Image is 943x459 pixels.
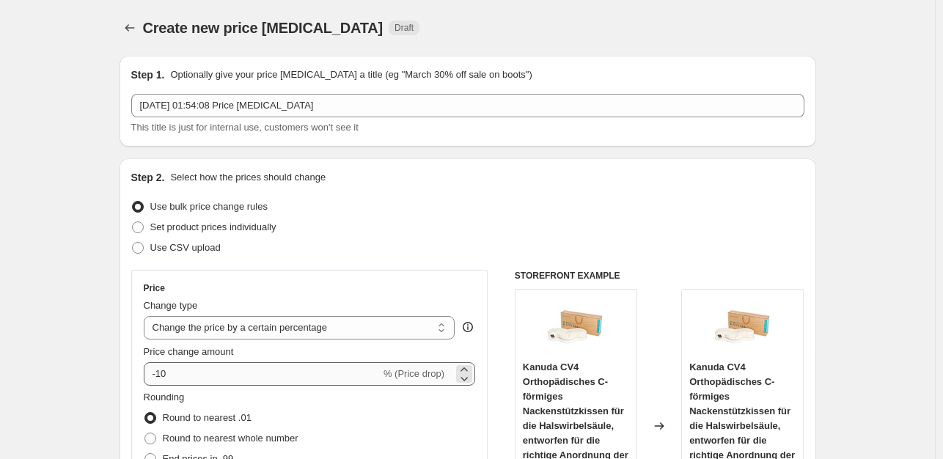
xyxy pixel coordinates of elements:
span: Draft [395,22,414,34]
input: 30% off holiday sale [131,94,804,117]
h6: STOREFRONT EXAMPLE [515,270,804,282]
span: Use CSV upload [150,242,221,253]
p: Select how the prices should change [170,170,326,185]
div: help [461,320,475,334]
img: 61b-Czd99NL_80x.jpg [546,297,605,356]
h3: Price [144,282,165,294]
span: Round to nearest .01 [163,412,252,423]
span: Round to nearest whole number [163,433,298,444]
h2: Step 2. [131,170,165,185]
p: Optionally give your price [MEDICAL_DATA] a title (eg "March 30% off sale on boots") [170,67,532,82]
button: Price change jobs [120,18,140,38]
span: Use bulk price change rules [150,201,268,212]
img: 61b-Czd99NL_80x.jpg [713,297,772,356]
h2: Step 1. [131,67,165,82]
span: % (Price drop) [384,368,444,379]
span: Create new price [MEDICAL_DATA] [143,20,384,36]
span: This title is just for internal use, customers won't see it [131,122,359,133]
span: Rounding [144,392,185,403]
span: Set product prices individually [150,221,276,232]
span: Change type [144,300,198,311]
input: -15 [144,362,381,386]
span: Price change amount [144,346,234,357]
